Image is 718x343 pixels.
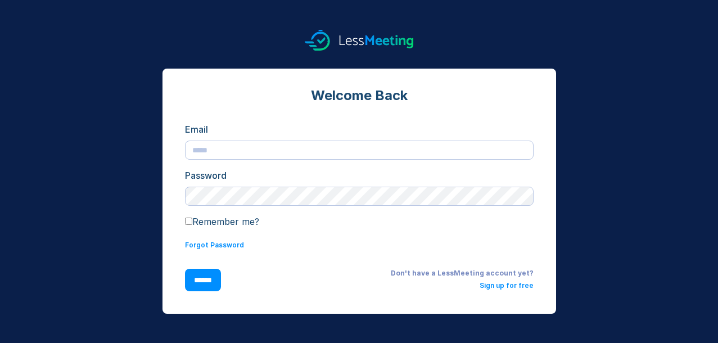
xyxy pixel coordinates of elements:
[185,216,259,227] label: Remember me?
[185,123,534,136] div: Email
[185,87,534,105] div: Welcome Back
[185,169,534,182] div: Password
[185,241,244,249] a: Forgot Password
[239,269,534,278] div: Don't have a LessMeeting account yet?
[305,30,414,51] img: logo.svg
[185,218,192,225] input: Remember me?
[480,281,534,290] a: Sign up for free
